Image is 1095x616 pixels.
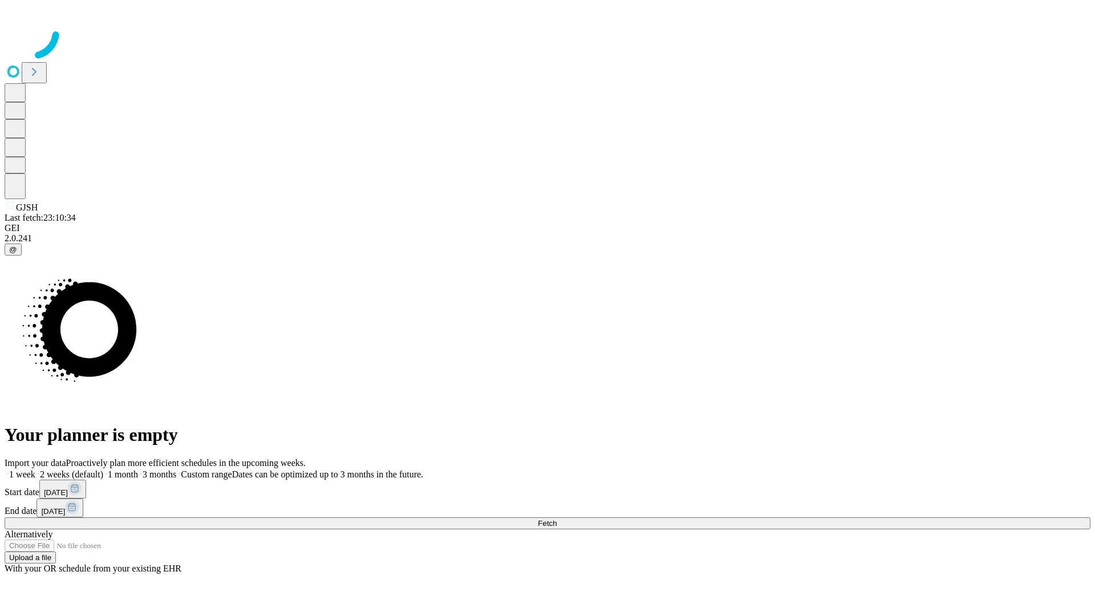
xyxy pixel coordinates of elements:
[538,519,557,528] span: Fetch
[40,469,103,479] span: 2 weeks (default)
[5,529,52,539] span: Alternatively
[41,507,65,516] span: [DATE]
[5,552,56,564] button: Upload a file
[5,517,1090,529] button: Fetch
[39,480,86,499] button: [DATE]
[232,469,423,479] span: Dates can be optimized up to 3 months in the future.
[5,458,66,468] span: Import your data
[181,469,232,479] span: Custom range
[5,223,1090,233] div: GEI
[5,499,1090,517] div: End date
[5,233,1090,244] div: 2.0.241
[66,458,306,468] span: Proactively plan more efficient schedules in the upcoming weeks.
[9,469,35,479] span: 1 week
[108,469,138,479] span: 1 month
[5,244,22,256] button: @
[44,488,68,497] span: [DATE]
[5,213,76,222] span: Last fetch: 23:10:34
[5,564,181,573] span: With your OR schedule from your existing EHR
[16,202,38,212] span: GJSH
[36,499,83,517] button: [DATE]
[143,469,176,479] span: 3 months
[5,480,1090,499] div: Start date
[9,245,17,254] span: @
[5,424,1090,445] h1: Your planner is empty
